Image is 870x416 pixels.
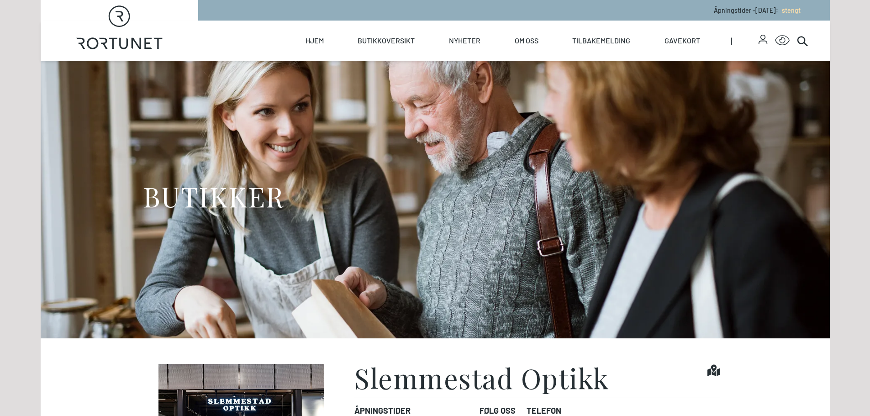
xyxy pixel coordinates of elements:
a: stengt [778,6,801,14]
span: | [731,21,759,61]
a: Gavekort [664,21,700,61]
h1: Slemmestad Optikk [354,364,610,391]
a: Om oss [515,21,538,61]
button: Open Accessibility Menu [775,33,790,48]
a: Nyheter [449,21,480,61]
a: Tilbakemelding [572,21,630,61]
span: stengt [782,6,801,14]
p: Åpningstider - [DATE] : [714,5,801,15]
a: Butikkoversikt [358,21,415,61]
a: Hjem [306,21,324,61]
h1: BUTIKKER [143,179,284,213]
